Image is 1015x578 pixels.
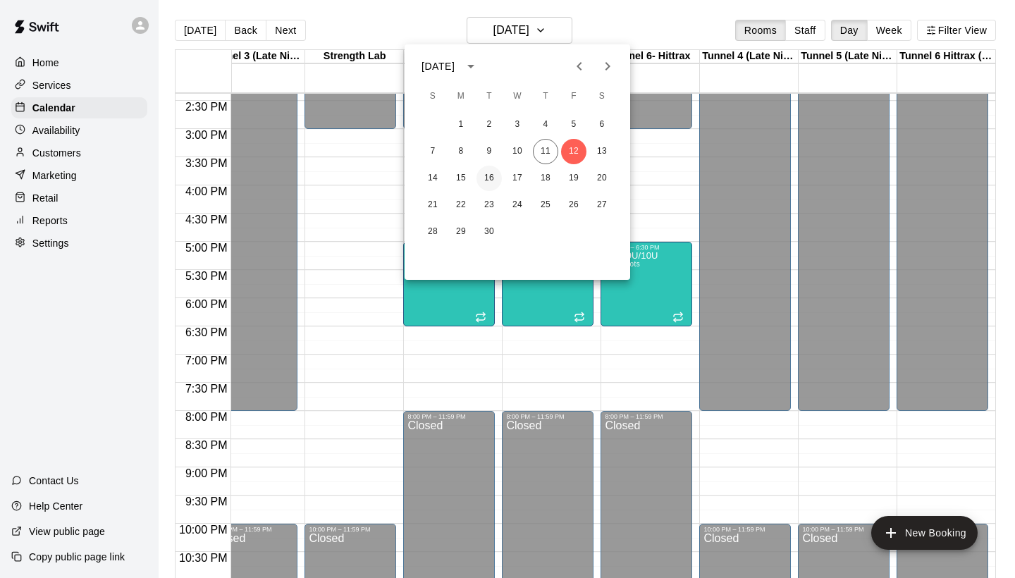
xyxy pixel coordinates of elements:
[589,112,615,137] button: 6
[448,166,474,191] button: 15
[420,192,445,218] button: 21
[533,192,558,218] button: 25
[505,192,530,218] button: 24
[593,52,622,80] button: Next month
[448,82,474,111] span: Monday
[505,139,530,164] button: 10
[561,139,586,164] button: 12
[533,82,558,111] span: Thursday
[505,112,530,137] button: 3
[505,82,530,111] span: Wednesday
[533,139,558,164] button: 11
[420,166,445,191] button: 14
[476,192,502,218] button: 23
[422,59,455,74] div: [DATE]
[476,139,502,164] button: 9
[561,112,586,137] button: 5
[561,192,586,218] button: 26
[420,219,445,245] button: 28
[589,192,615,218] button: 27
[476,219,502,245] button: 30
[420,82,445,111] span: Sunday
[561,82,586,111] span: Friday
[589,166,615,191] button: 20
[459,54,483,78] button: calendar view is open, switch to year view
[505,166,530,191] button: 17
[533,112,558,137] button: 4
[533,166,558,191] button: 18
[476,82,502,111] span: Tuesday
[448,219,474,245] button: 29
[589,82,615,111] span: Saturday
[448,139,474,164] button: 8
[476,166,502,191] button: 16
[448,112,474,137] button: 1
[420,139,445,164] button: 7
[476,112,502,137] button: 2
[565,52,593,80] button: Previous month
[589,139,615,164] button: 13
[448,192,474,218] button: 22
[561,166,586,191] button: 19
